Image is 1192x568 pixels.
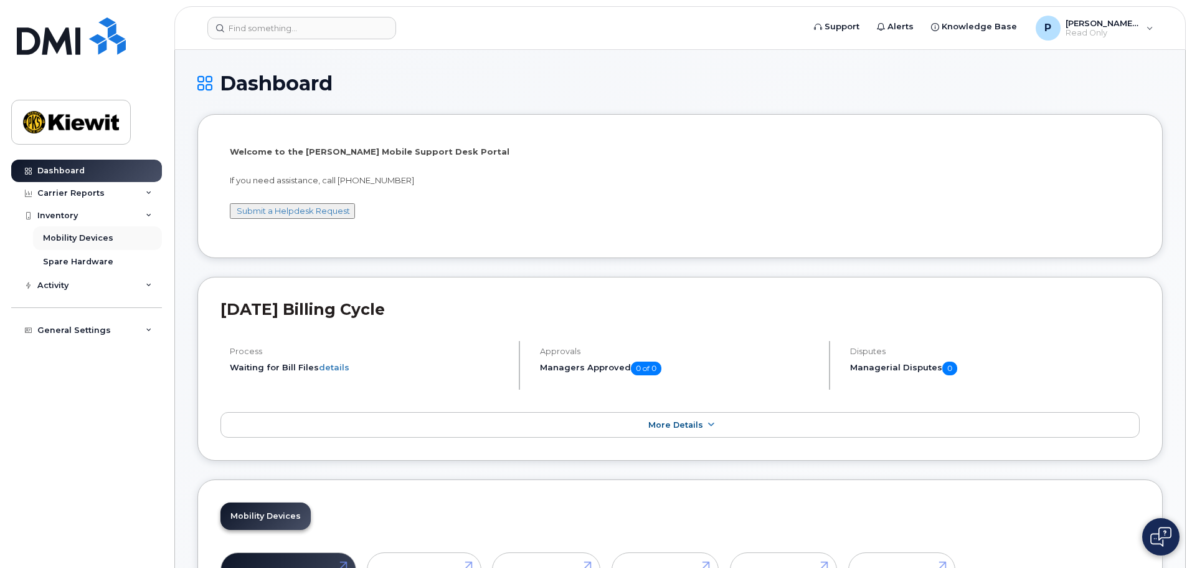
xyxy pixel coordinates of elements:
[319,362,349,372] a: details
[540,347,818,356] h4: Approvals
[540,362,818,375] h5: Managers Approved
[1150,527,1171,547] img: Open chat
[237,206,350,216] a: Submit a Helpdesk Request
[230,347,508,356] h4: Process
[220,300,1140,319] h2: [DATE] Billing Cycle
[230,362,508,373] li: Waiting for Bill Files
[631,362,661,375] span: 0 of 0
[230,146,1130,158] p: Welcome to the [PERSON_NAME] Mobile Support Desk Portal
[230,175,1130,186] p: If you need assistance, call [PHONE_NUMBER]
[220,503,311,530] a: Mobility Devices
[648,420,703,430] span: More Details
[942,362,957,375] span: 0
[850,362,1140,375] h5: Managerial Disputes
[197,72,1163,94] h1: Dashboard
[230,203,355,219] button: Submit a Helpdesk Request
[850,347,1140,356] h4: Disputes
